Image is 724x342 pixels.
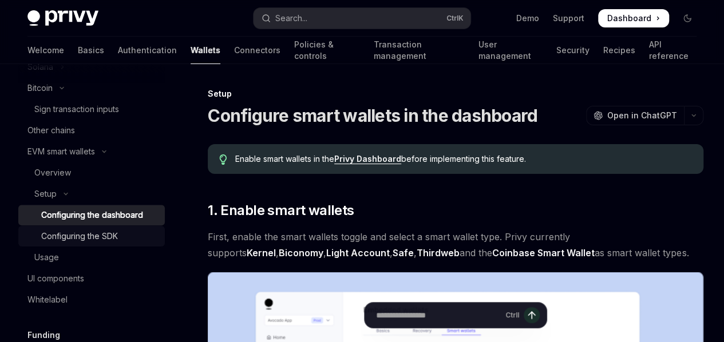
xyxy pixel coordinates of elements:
button: Send message [524,307,540,323]
svg: Tip [219,154,227,165]
div: Configuring the dashboard [41,208,143,222]
a: Connectors [234,37,280,64]
a: Sign transaction inputs [18,99,165,120]
h5: Funding [27,328,60,342]
a: Kernel [247,247,276,259]
a: Biconomy [279,247,323,259]
span: 1. Enable smart wallets [208,201,354,220]
span: Enable smart wallets in the before implementing this feature. [235,153,692,165]
a: Demo [516,13,539,24]
span: Open in ChatGPT [607,110,677,121]
button: Toggle Bitcoin section [18,78,165,98]
a: Usage [18,247,165,268]
button: Toggle EVM smart wallets section [18,141,165,162]
a: Configuring the dashboard [18,205,165,225]
span: First, enable the smart wallets toggle and select a smart wallet type. Privy currently supports ,... [208,229,703,261]
a: Other chains [18,120,165,141]
span: Ctrl K [446,14,464,23]
a: Support [553,13,584,24]
a: Safe [393,247,414,259]
a: Recipes [603,37,635,64]
div: Setup [208,88,703,100]
div: EVM smart wallets [27,145,95,158]
img: dark logo [27,10,98,26]
a: Basics [78,37,104,64]
div: Whitelabel [27,293,68,307]
a: Wallets [191,37,220,64]
div: Other chains [27,124,75,137]
a: Dashboard [598,9,669,27]
a: Whitelabel [18,289,165,310]
div: Setup [34,187,57,201]
a: Light Account [326,247,390,259]
button: Open in ChatGPT [586,106,684,125]
a: Authentication [118,37,177,64]
h1: Configure smart wallets in the dashboard [208,105,537,126]
a: Transaction management [374,37,465,64]
div: Overview [34,166,71,180]
a: Privy Dashboard [334,154,401,164]
div: Bitcoin [27,81,53,95]
button: Toggle Setup section [18,184,165,204]
div: Search... [275,11,307,25]
a: Overview [18,162,165,183]
div: UI components [27,272,84,285]
button: Open search [254,8,470,29]
a: User management [478,37,543,64]
div: Usage [34,250,59,264]
div: Configuring the SDK [41,229,118,243]
a: API reference [648,37,697,64]
button: Toggle dark mode [678,9,697,27]
a: Coinbase Smart Wallet [492,247,595,259]
a: Policies & controls [294,37,360,64]
a: Configuring the SDK [18,226,165,246]
span: Dashboard [607,13,651,24]
input: Ask a question... [376,303,501,328]
div: Sign transaction inputs [34,102,119,116]
a: Welcome [27,37,64,64]
a: UI components [18,268,165,289]
a: Security [556,37,589,64]
a: Thirdweb [417,247,460,259]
